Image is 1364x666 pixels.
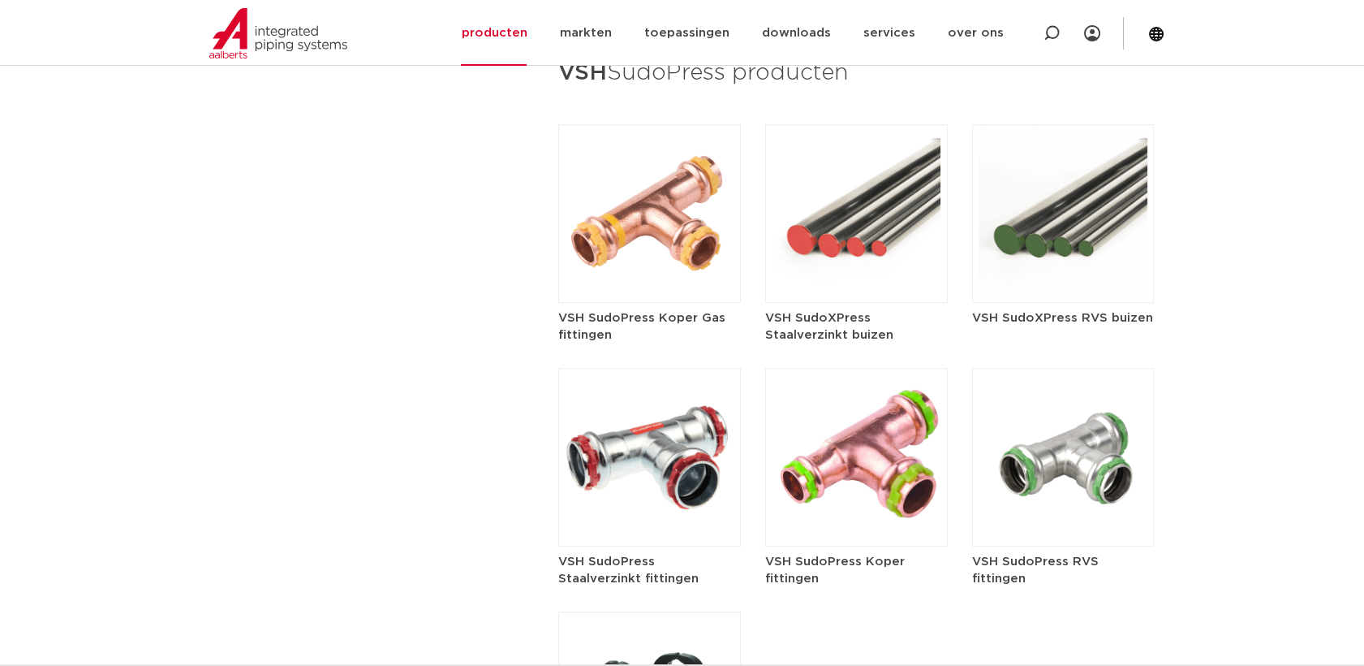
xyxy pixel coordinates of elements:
[558,553,741,587] h5: VSH SudoPress Staalverzinkt fittingen
[972,553,1155,587] h5: VSH SudoPress RVS fittingen
[558,54,1155,93] h3: SudoPress producten
[765,309,948,344] h5: VSH SudoXPress Staalverzinkt buizen
[972,207,1155,327] a: VSH SudoXPress RVS buizen
[765,207,948,344] a: VSH SudoXPress Staalverzinkt buizen
[972,309,1155,327] h5: VSH SudoXPress RVS buizen
[558,451,741,587] a: VSH SudoPress Staalverzinkt fittingen
[558,207,741,344] a: VSH SudoPress Koper Gas fittingen
[765,451,948,587] a: VSH SudoPress Koper fittingen
[765,553,948,587] h5: VSH SudoPress Koper fittingen
[972,451,1155,587] a: VSH SudoPress RVS fittingen
[558,309,741,344] h5: VSH SudoPress Koper Gas fittingen
[558,62,607,84] strong: VSH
